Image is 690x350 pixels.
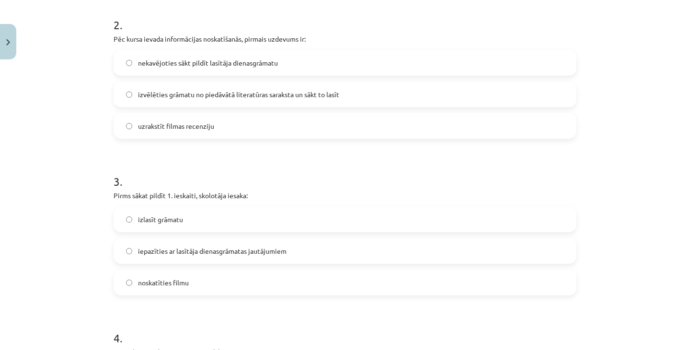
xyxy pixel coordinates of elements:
span: noskatīties filmu [138,278,189,288]
input: izvēlēties grāmatu no piedāvātā literatūras saraksta un sākt to lasīt [126,91,132,98]
input: noskatīties filmu [126,280,132,286]
h1: 3 . [114,158,576,188]
h1: 2 . [114,1,576,31]
p: Pēc kursa ievada informācijas noskatīšanās, pirmais uzdevums ir: [114,34,576,44]
span: nekavējoties sākt pildīt lasītāja dienasgrāmatu [138,58,278,68]
span: uzrakstīt filmas recenziju [138,121,214,131]
p: Pirms sākat pildīt 1. ieskaiti, skolotāja iesaka: [114,191,576,201]
input: nekavējoties sākt pildīt lasītāja dienasgrāmatu [126,60,132,66]
input: uzrakstīt filmas recenziju [126,123,132,129]
span: izvēlēties grāmatu no piedāvātā literatūras saraksta un sākt to lasīt [138,90,339,100]
h1: 4 . [114,315,576,344]
input: iepazīties ar lasītāja dienasgrāmatas jautājumiem [126,248,132,254]
img: icon-close-lesson-0947bae3869378f0d4975bcd49f059093ad1ed9edebbc8119c70593378902aed.svg [6,39,10,45]
span: iepazīties ar lasītāja dienasgrāmatas jautājumiem [138,246,287,256]
span: izlasīt grāmatu [138,215,183,225]
input: izlasīt grāmatu [126,216,132,223]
